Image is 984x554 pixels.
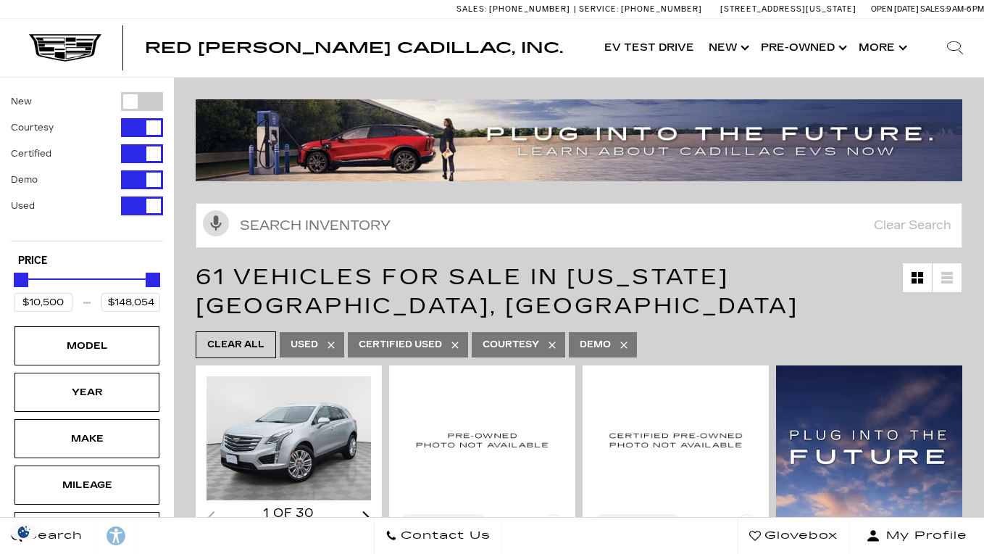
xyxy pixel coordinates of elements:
[871,4,919,14] span: Open [DATE]
[456,5,574,13] a: Sales: [PHONE_NUMBER]
[207,376,371,500] img: 2018 Cadillac XT5 Premium Luxury AWD 1
[946,4,984,14] span: 9 AM-6 PM
[14,293,72,312] input: Minimum
[22,526,83,546] span: Search
[456,4,487,14] span: Sales:
[397,526,491,546] span: Contact Us
[51,338,123,354] div: Model
[14,273,28,287] div: Minimum Price
[146,273,160,287] div: Maximum Price
[736,514,758,542] button: Save Vehicle
[207,336,264,354] span: Clear All
[593,514,680,533] button: Compare Vehicle
[579,4,619,14] span: Service:
[489,4,570,14] span: [PHONE_NUMBER]
[920,4,946,14] span: Sales:
[720,4,856,14] a: [STREET_ADDRESS][US_STATE]
[701,19,754,77] a: New
[400,376,564,503] img: 2019 Cadillac XT4 AWD Sport
[14,268,160,312] div: Price
[593,376,758,503] img: 2021 Cadillac XT4 Premium Luxury
[18,255,156,268] h5: Price
[400,514,487,533] button: Compare Vehicle
[483,336,539,354] span: Courtesy
[11,120,54,135] label: Courtesy
[849,518,984,554] button: Open user profile menu
[14,373,159,412] div: YearYear
[738,518,849,554] a: Glovebox
[145,41,563,55] a: Red [PERSON_NAME] Cadillac, Inc.
[51,431,123,447] div: Make
[14,466,159,505] div: MileageMileage
[14,419,159,458] div: MakeMake
[11,199,35,213] label: Used
[621,4,702,14] span: [PHONE_NUMBER]
[207,376,371,500] div: 1 / 2
[362,511,371,525] div: Next slide
[196,203,962,248] input: Search Inventory
[14,326,159,365] div: ModelModel
[207,505,371,521] div: 1 of 30
[7,524,41,539] img: Opt-Out Icon
[145,39,563,57] span: Red [PERSON_NAME] Cadillac, Inc.
[11,94,32,109] label: New
[11,146,51,161] label: Certified
[574,5,706,13] a: Service: [PHONE_NUMBER]
[851,19,912,77] button: More
[196,264,799,319] span: 61 Vehicles for Sale in [US_STATE][GEOGRAPHIC_DATA], [GEOGRAPHIC_DATA]
[543,514,564,542] button: Save Vehicle
[11,92,163,241] div: Filter by Vehicle Type
[597,19,701,77] a: EV Test Drive
[580,336,611,354] span: Demo
[29,34,101,62] img: Cadillac Dark Logo with Cadillac White Text
[754,19,851,77] a: Pre-Owned
[51,384,123,400] div: Year
[880,526,967,546] span: My Profile
[11,173,38,187] label: Demo
[196,99,962,181] img: ev-blog-post-banners4
[359,336,442,354] span: Certified Used
[374,518,502,554] a: Contact Us
[7,524,41,539] section: Click to Open Cookie Consent Modal
[101,293,160,312] input: Maximum
[51,477,123,493] div: Mileage
[291,336,318,354] span: Used
[761,526,838,546] span: Glovebox
[203,210,229,236] svg: Click to toggle on voice search
[14,512,159,551] div: EngineEngine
